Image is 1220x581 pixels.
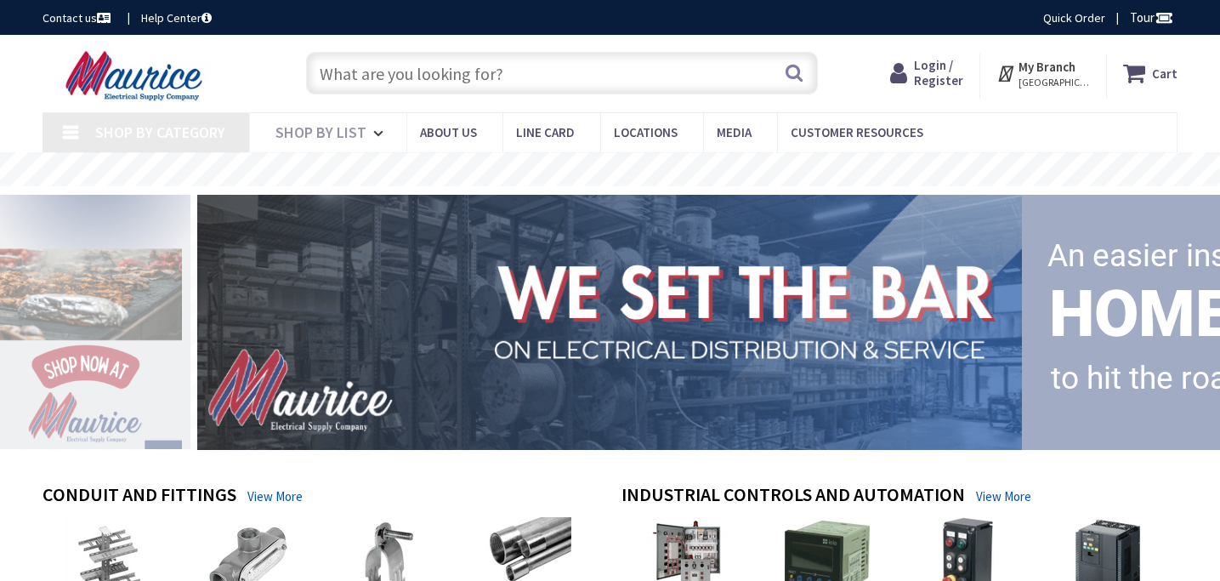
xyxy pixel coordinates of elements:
a: Login / Register [890,58,963,88]
a: View More [247,487,303,505]
strong: My Branch [1019,59,1075,75]
span: Login / Register [914,57,963,88]
a: Cart [1123,58,1177,88]
span: Locations [614,124,678,140]
span: Shop By Category [95,122,225,142]
strong: Cart [1152,58,1177,88]
input: What are you looking for? [306,52,818,94]
h4: Industrial Controls and Automation [621,484,965,509]
rs-layer: Free Same Day Pickup at 15 Locations [456,161,767,179]
h4: Conduit and Fittings [43,484,236,509]
a: Contact us [43,9,114,26]
a: View More [976,487,1031,505]
span: Media [717,124,752,140]
img: 1_1.png [177,190,1029,453]
span: Line Card [516,124,575,140]
span: Customer Resources [791,124,923,140]
span: Tour [1130,9,1173,26]
a: Help Center [141,9,212,26]
div: My Branch [GEOGRAPHIC_DATA], [GEOGRAPHIC_DATA] [996,58,1091,88]
span: Shop By List [275,122,366,142]
a: Quick Order [1043,9,1105,26]
span: [GEOGRAPHIC_DATA], [GEOGRAPHIC_DATA] [1019,76,1091,89]
span: About us [420,124,477,140]
img: Maurice Electrical Supply Company [43,49,230,102]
